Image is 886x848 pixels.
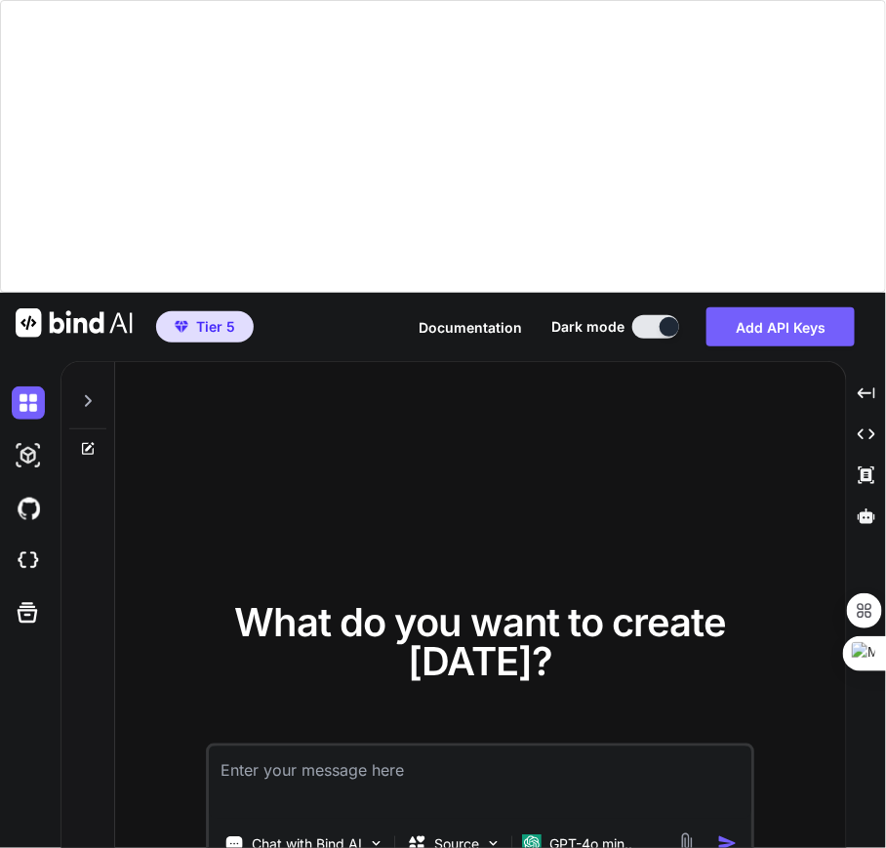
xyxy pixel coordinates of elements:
[419,319,522,336] span: Documentation
[419,317,522,338] button: Documentation
[12,386,45,420] img: darkChat
[156,311,254,343] button: premiumTier 5
[12,545,45,578] img: cloudideIcon
[234,598,726,685] span: What do you want to create [DATE]?
[196,317,235,337] span: Tier 5
[706,307,855,346] button: Add API Keys
[12,492,45,525] img: githubDark
[551,317,624,337] span: Dark mode
[16,308,133,338] img: Bind AI
[12,439,45,472] img: darkAi-studio
[175,321,188,333] img: premium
